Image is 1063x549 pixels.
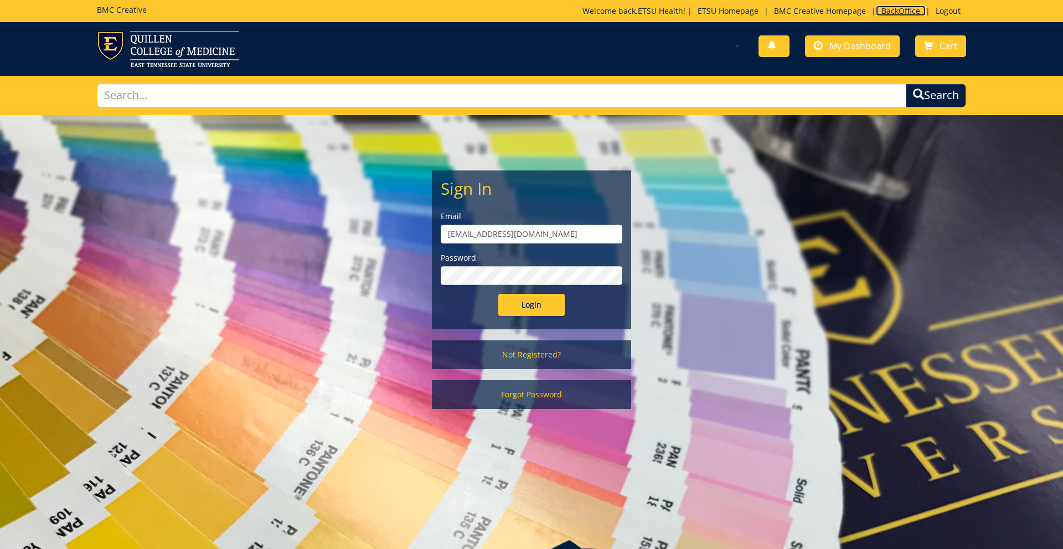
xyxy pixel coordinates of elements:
[441,211,622,222] label: Email
[97,84,906,107] input: Search...
[805,35,900,57] a: My Dashboard
[940,40,957,52] span: Cart
[432,380,631,409] a: Forgot Password
[768,6,871,16] a: BMC Creative Homepage
[906,84,966,107] button: Search
[915,35,966,57] a: Cart
[582,6,966,17] p: Welcome back, ! | | | |
[498,294,565,316] input: Login
[638,6,683,16] a: ETSU Health
[441,179,622,198] h2: Sign In
[432,340,631,369] a: Not Registered?
[97,6,147,14] h5: BMC Creative
[97,31,239,67] img: ETSU logo
[930,6,966,16] a: Logout
[441,252,622,263] label: Password
[692,6,764,16] a: ETSU Homepage
[876,6,926,16] a: BackOffice
[829,40,891,52] span: My Dashboard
